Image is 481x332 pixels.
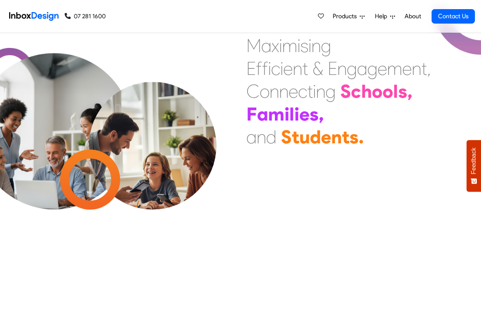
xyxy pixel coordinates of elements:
div: e [402,57,412,80]
div: t [292,125,299,148]
div: x [271,34,279,57]
div: a [261,34,271,57]
div: n [311,34,321,57]
span: Products [333,12,360,21]
div: g [367,57,378,80]
div: o [372,80,383,103]
div: a [246,125,257,148]
span: Help [375,12,390,21]
div: E [328,57,337,80]
div: o [383,80,393,103]
div: M [246,34,261,57]
button: Feedback - Show survey [467,140,481,192]
div: i [268,57,271,80]
div: h [361,80,372,103]
div: n [270,80,279,103]
div: e [283,57,293,80]
div: d [266,125,276,148]
div: i [279,34,282,57]
div: n [337,57,347,80]
div: i [294,103,299,125]
div: f [262,57,268,80]
div: n [331,125,342,148]
div: c [298,80,307,103]
div: s [398,80,407,103]
div: i [308,34,311,57]
div: o [260,80,270,103]
div: n [279,80,289,103]
img: parents_with_child.png [73,82,232,241]
div: F [246,103,257,125]
div: i [284,103,289,125]
div: s [310,103,319,125]
div: t [342,125,349,148]
div: c [351,80,361,103]
a: Help [372,9,398,24]
a: 07 281 1600 [65,12,106,21]
div: m [387,57,402,80]
div: t [302,57,308,80]
div: m [268,103,284,125]
div: g [325,80,336,103]
a: About [402,9,423,24]
div: n [257,125,266,148]
div: i [297,34,300,57]
div: e [321,125,331,148]
div: E [246,57,256,80]
div: t [421,57,427,80]
div: d [310,125,321,148]
div: S [281,125,292,148]
div: c [271,57,280,80]
div: i [280,57,283,80]
div: , [427,57,431,80]
div: e [378,57,387,80]
div: f [256,57,262,80]
div: S [340,80,351,103]
div: , [407,80,413,103]
div: n [412,57,421,80]
div: n [316,80,325,103]
div: n [293,57,302,80]
div: e [289,80,298,103]
div: t [307,80,313,103]
div: e [299,103,310,125]
div: i [313,80,316,103]
div: m [282,34,297,57]
div: Maximising Efficient & Engagement, Connecting Schools, Families, and Students. [246,34,431,148]
div: . [359,125,364,148]
div: l [289,103,294,125]
a: Contact Us [432,9,475,24]
div: a [257,103,268,125]
div: & [313,57,323,80]
div: g [347,57,357,80]
div: s [300,34,308,57]
div: l [393,80,398,103]
div: g [321,34,331,57]
div: C [246,80,260,103]
div: a [357,57,367,80]
a: Products [330,9,368,24]
div: u [299,125,310,148]
div: , [319,103,324,125]
span: Feedback [470,148,477,174]
div: s [349,125,359,148]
